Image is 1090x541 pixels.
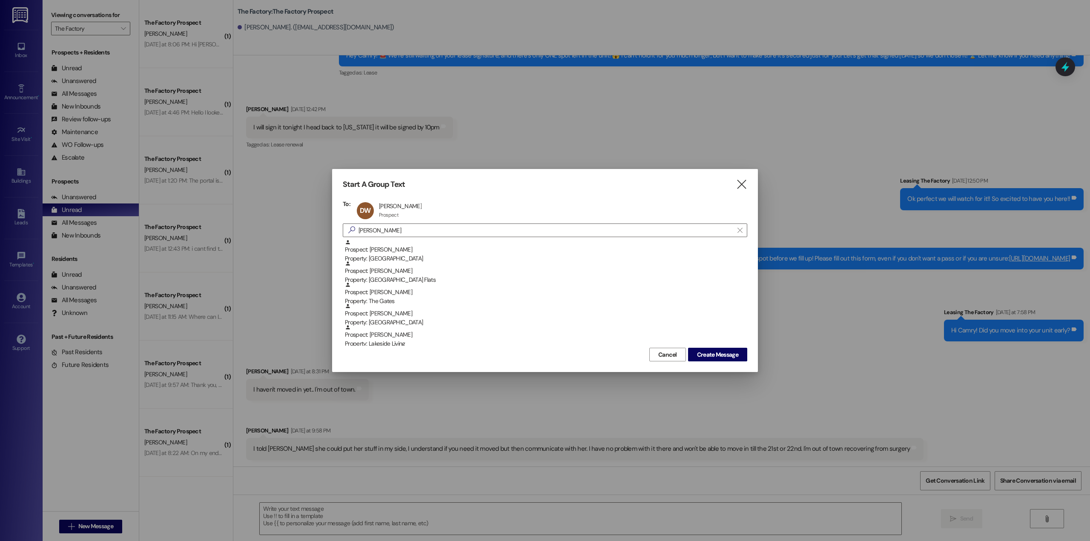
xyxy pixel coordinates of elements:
h3: Start A Group Text [343,180,405,189]
span: DW [360,206,370,215]
i:  [737,227,742,234]
input: Search for any contact or apartment [359,224,733,236]
i:  [736,180,747,189]
div: Prospect: [PERSON_NAME]Property: [GEOGRAPHIC_DATA] [343,303,747,324]
div: Prospect [379,212,399,218]
div: Prospect: [PERSON_NAME]Property: The Gates [343,282,747,303]
span: Create Message [697,350,738,359]
div: Prospect: [PERSON_NAME] [345,260,747,285]
div: Property: [GEOGRAPHIC_DATA] [345,318,747,327]
div: [PERSON_NAME] [379,202,422,210]
div: Property: Lakeside Living [345,339,747,348]
div: Property: [GEOGRAPHIC_DATA] Flats [345,275,747,284]
div: Prospect: [PERSON_NAME]Property: [GEOGRAPHIC_DATA] Flats [343,260,747,282]
div: Prospect: [PERSON_NAME]Property: [GEOGRAPHIC_DATA] [343,239,747,260]
div: Prospect: [PERSON_NAME] [345,303,747,327]
button: Cancel [649,348,686,361]
button: Create Message [688,348,747,361]
div: Prospect: [PERSON_NAME]Property: Lakeside Living [343,324,747,346]
i:  [345,226,359,235]
div: Property: The Gates [345,297,747,306]
span: Cancel [658,350,677,359]
div: Prospect: [PERSON_NAME] [345,239,747,263]
div: Prospect: [PERSON_NAME] [345,324,747,349]
h3: To: [343,200,350,208]
button: Clear text [733,224,747,237]
div: Property: [GEOGRAPHIC_DATA] [345,254,747,263]
div: Prospect: [PERSON_NAME] [345,282,747,306]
